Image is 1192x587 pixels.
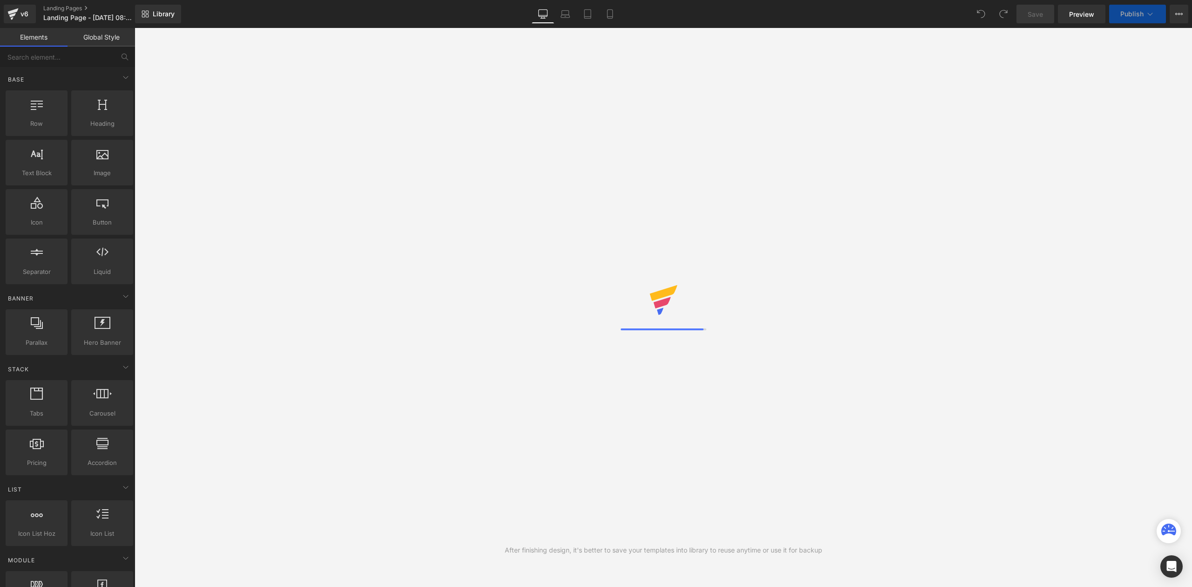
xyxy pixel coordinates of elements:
[7,75,25,84] span: Base
[153,10,175,18] span: Library
[8,338,65,348] span: Parallax
[68,28,135,47] a: Global Style
[1028,9,1043,19] span: Save
[576,5,599,23] a: Tablet
[74,267,130,277] span: Liquid
[8,529,65,539] span: Icon List Hoz
[972,5,990,23] button: Undo
[1109,5,1166,23] button: Publish
[1058,5,1105,23] a: Preview
[1120,10,1144,18] span: Publish
[505,545,822,555] div: After finishing design, it's better to save your templates into library to reuse anytime or use i...
[8,409,65,418] span: Tabs
[74,338,130,348] span: Hero Banner
[8,218,65,227] span: Icon
[43,14,133,21] span: Landing Page - [DATE] 08:33:25
[8,267,65,277] span: Separator
[554,5,576,23] a: Laptop
[74,409,130,418] span: Carousel
[1069,9,1094,19] span: Preview
[7,485,23,494] span: List
[74,218,130,227] span: Button
[8,458,65,468] span: Pricing
[8,168,65,178] span: Text Block
[1160,555,1183,578] div: Open Intercom Messenger
[7,294,34,303] span: Banner
[74,168,130,178] span: Image
[74,119,130,129] span: Heading
[19,8,30,20] div: v6
[994,5,1013,23] button: Redo
[8,119,65,129] span: Row
[4,5,36,23] a: v6
[7,556,36,565] span: Module
[74,458,130,468] span: Accordion
[135,5,181,23] a: New Library
[1170,5,1188,23] button: More
[74,529,130,539] span: Icon List
[43,5,150,12] a: Landing Pages
[599,5,621,23] a: Mobile
[7,365,30,374] span: Stack
[532,5,554,23] a: Desktop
